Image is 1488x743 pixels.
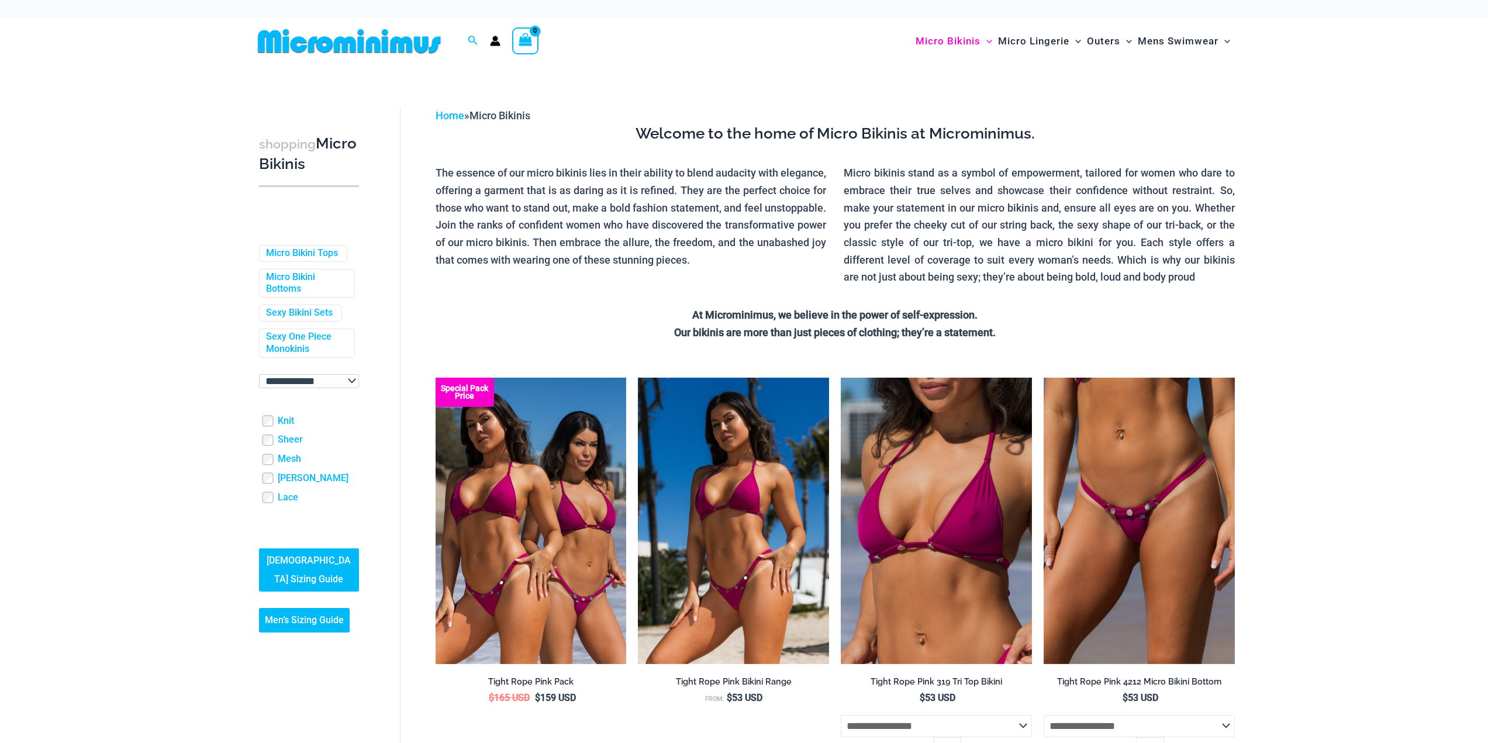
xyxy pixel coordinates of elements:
a: OutersMenu ToggleMenu Toggle [1084,23,1135,59]
span: Menu Toggle [1069,26,1081,56]
bdi: 165 USD [489,692,530,703]
a: Home [436,109,464,122]
img: Collection Pack F [436,378,627,664]
a: Search icon link [468,34,478,49]
img: Tight Rope Pink 319 Top 01 [841,378,1032,664]
span: $ [489,692,494,703]
span: Micro Bikinis [916,26,981,56]
a: Sexy Bikini Sets [266,307,333,319]
img: Tight Rope Pink 319 Top 4228 Thong 05 [638,378,829,664]
span: shopping [259,137,316,151]
b: Special Pack Price [436,385,494,400]
a: Tight Rope Pink 4212 Micro Bikini Bottom [1044,676,1235,692]
span: Mens Swimwear [1138,26,1218,56]
a: Men’s Sizing Guide [259,608,350,633]
a: [PERSON_NAME] [278,472,348,485]
a: Micro Bikini Tops [266,247,338,260]
a: [DEMOGRAPHIC_DATA] Sizing Guide [259,548,359,592]
a: Mesh [278,453,301,465]
a: Tight Rope Pink Pack [436,676,627,692]
span: Menu Toggle [1218,26,1230,56]
a: Tight Rope Pink 319 Top 4228 Thong 05Tight Rope Pink 319 Top 4228 Thong 06Tight Rope Pink 319 Top... [638,378,829,664]
h2: Tight Rope Pink Pack [436,676,627,687]
span: Outers [1087,26,1120,56]
span: » [436,109,530,122]
a: Micro Bikini Bottoms [266,271,346,296]
span: $ [920,692,925,703]
a: View Shopping Cart, empty [512,27,539,54]
a: Tight Rope Pink 319 Tri Top Bikini [841,676,1032,692]
a: Tight Rope Pink Bikini Range [638,676,829,692]
nav: Site Navigation [911,22,1235,61]
h2: Tight Rope Pink 319 Tri Top Bikini [841,676,1032,687]
p: The essence of our micro bikinis lies in their ability to blend audacity with elegance, offering ... [436,164,827,268]
bdi: 53 USD [1123,692,1158,703]
span: $ [1123,692,1128,703]
bdi: 53 USD [920,692,955,703]
a: Sexy One Piece Monokinis [266,331,346,355]
span: From: [705,695,724,703]
span: Menu Toggle [981,26,992,56]
a: Mens SwimwearMenu ToggleMenu Toggle [1135,23,1233,59]
select: wpc-taxonomy-pa_color-745982 [259,374,359,388]
span: Micro Bikinis [469,109,530,122]
a: Micro BikinisMenu ToggleMenu Toggle [913,23,995,59]
img: Tight Rope Pink 319 4212 Micro 01 [1044,378,1235,664]
a: Lace [278,492,298,504]
a: Knit [278,415,294,427]
a: Tight Rope Pink 319 4212 Micro 01Tight Rope Pink 319 4212 Micro 02Tight Rope Pink 319 4212 Micro 02 [1044,378,1235,664]
a: Tight Rope Pink 319 Top 01Tight Rope Pink 319 Top 4228 Thong 06Tight Rope Pink 319 Top 4228 Thong 06 [841,378,1032,664]
a: Sheer [278,434,303,446]
strong: At Microminimus, we believe in the power of self-expression. [692,309,978,321]
img: MM SHOP LOGO FLAT [253,28,446,54]
span: Menu Toggle [1120,26,1132,56]
a: Micro LingerieMenu ToggleMenu Toggle [995,23,1084,59]
h3: Welcome to the home of Micro Bikinis at Microminimus. [436,124,1235,144]
bdi: 53 USD [727,692,762,703]
a: Collection Pack F Collection Pack B (3)Collection Pack B (3) [436,378,627,664]
span: $ [727,692,732,703]
bdi: 159 USD [535,692,576,703]
span: Micro Lingerie [998,26,1069,56]
p: Micro bikinis stand as a symbol of empowerment, tailored for women who dare to embrace their true... [844,164,1235,286]
strong: Our bikinis are more than just pieces of clothing; they’re a statement. [674,326,996,338]
h2: Tight Rope Pink Bikini Range [638,676,829,687]
span: $ [535,692,540,703]
a: Account icon link [490,36,500,46]
h3: Micro Bikinis [259,134,359,174]
h2: Tight Rope Pink 4212 Micro Bikini Bottom [1044,676,1235,687]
